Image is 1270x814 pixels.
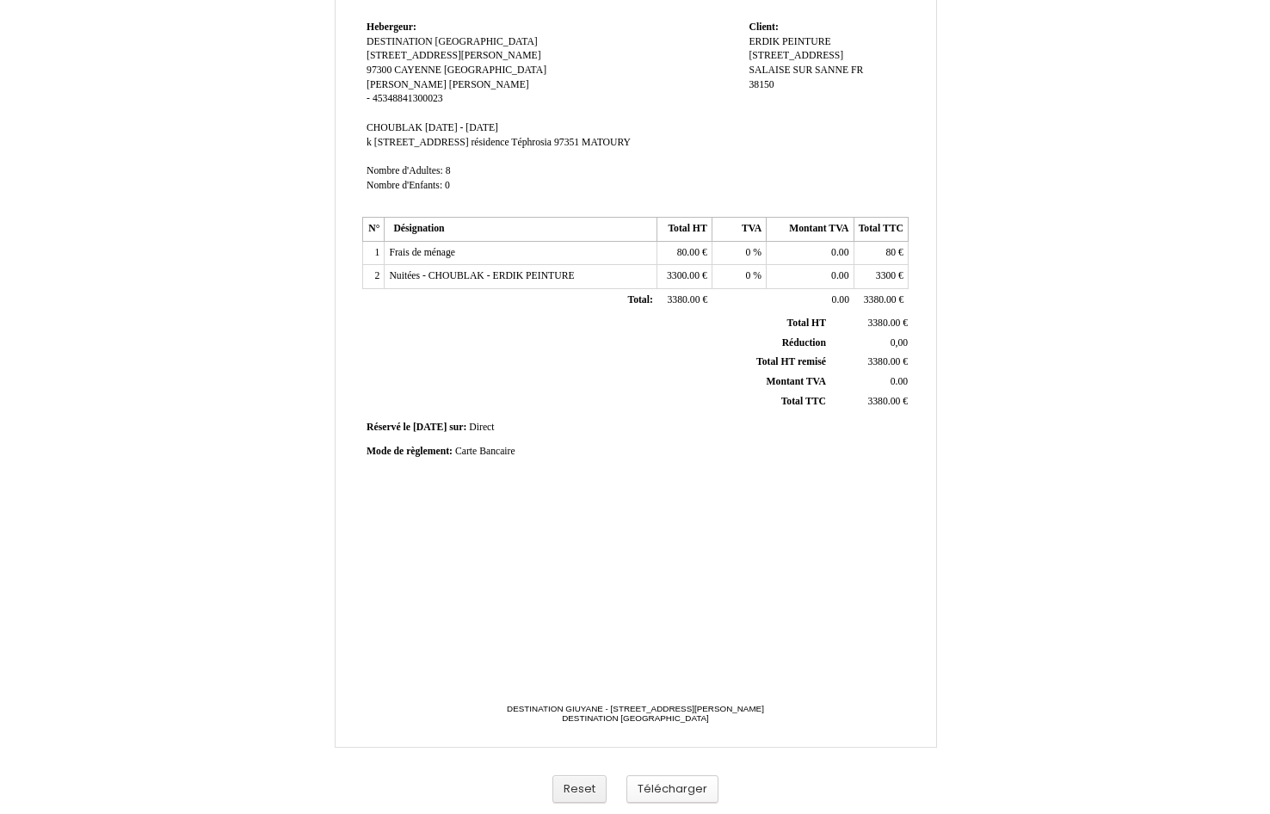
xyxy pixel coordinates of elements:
span: 3300.00 [667,270,700,281]
span: DESTINATION [GEOGRAPHIC_DATA] [562,713,709,723]
span: 0.00 [832,294,849,305]
span: 80.00 [677,247,700,258]
td: % [712,241,766,265]
span: [STREET_ADDRESS][PERSON_NAME] [367,50,541,61]
span: MATOURY [582,137,631,148]
span: k [STREET_ADDRESS] résidence Téphrosia [367,137,552,148]
span: Frais de ménage [389,247,455,258]
span: [PERSON_NAME] [449,79,529,90]
span: CAYENNE [394,65,441,76]
td: € [854,265,908,289]
span: 3380.00 [867,318,900,329]
span: Total HT [787,318,826,329]
span: [STREET_ADDRESS] [749,50,843,61]
td: € [657,241,712,265]
span: Réduction [782,337,826,348]
span: 0.00 [891,376,908,387]
span: [DATE] - [DATE] [425,122,498,133]
span: Mode de règlement: [367,446,453,457]
span: Nuitées - CHOUBLAK - ERDIK PEINTURE [389,270,574,281]
span: Direct [469,422,494,433]
span: 0,00 [891,337,908,348]
td: 2 [363,265,385,289]
button: Reset [552,775,607,804]
th: TVA [712,218,766,242]
span: Nombre d'Adultes: [367,165,443,176]
td: € [829,353,911,373]
span: 3380.00 [864,294,897,305]
span: 0.00 [831,270,848,281]
th: Montant TVA [767,218,854,242]
th: Total TTC [854,218,908,242]
span: DESTINATION [GEOGRAPHIC_DATA] [367,36,538,47]
td: € [829,314,911,333]
span: 97351 [554,137,579,148]
th: N° [363,218,385,242]
span: Carte Bancaire [455,446,515,457]
span: FR [851,65,863,76]
span: PEINTURE [782,36,831,47]
span: CHOUBLAK [367,122,422,133]
span: Hebergeur: [367,22,416,33]
span: [PERSON_NAME] [367,79,447,90]
span: [GEOGRAPHIC_DATA] [444,65,546,76]
span: Total HT remisé [756,356,826,367]
span: 97300 [367,65,391,76]
td: € [854,289,908,313]
span: sur: [449,422,466,433]
span: 3380.00 [667,294,700,305]
span: 3300 [876,270,896,281]
span: 0 [746,270,751,281]
span: - [367,93,370,104]
span: Total: [627,294,652,305]
button: Télécharger [626,775,718,804]
span: [DATE] [413,422,447,433]
span: ERDIK [749,36,780,47]
td: % [712,265,766,289]
td: € [829,392,911,411]
span: Nombre d'Enfants: [367,180,442,191]
span: 45348841300023 [373,93,443,104]
th: Désignation [385,218,657,242]
td: 1 [363,241,385,265]
span: DESTINATION GIUYANE - [STREET_ADDRESS][PERSON_NAME] [507,704,764,713]
td: € [657,289,712,313]
span: 3380.00 [867,356,900,367]
span: 80 [885,247,896,258]
span: 38150 [749,79,774,90]
span: 0 [746,247,751,258]
th: Total HT [657,218,712,242]
td: € [854,241,908,265]
span: 0.00 [831,247,848,258]
span: Total TTC [781,396,826,407]
span: 3380.00 [867,396,900,407]
span: 8 [446,165,451,176]
span: 0 [445,180,450,191]
span: Montant TVA [767,376,826,387]
td: € [657,265,712,289]
span: Client: [749,22,778,33]
span: Réservé le [367,422,410,433]
span: SALAISE SUR SANNE [749,65,848,76]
